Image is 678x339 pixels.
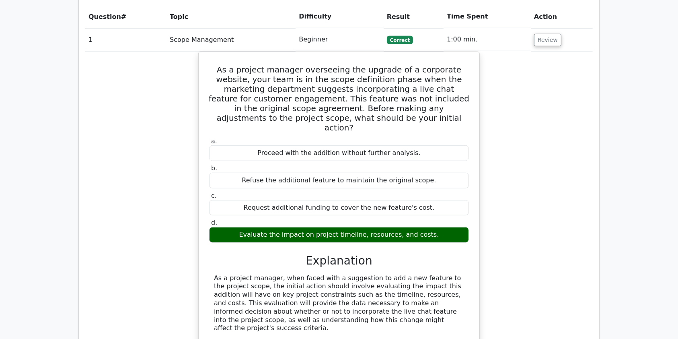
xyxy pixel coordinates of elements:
[444,28,531,51] td: 1:00 min.
[384,5,444,28] th: Result
[531,5,593,28] th: Action
[211,137,217,145] span: a.
[214,254,464,268] h3: Explanation
[444,5,531,28] th: Time Spent
[209,145,469,161] div: Proceed with the addition without further analysis.
[211,164,217,172] span: b.
[211,219,217,226] span: d.
[534,34,561,46] button: Review
[85,28,166,51] td: 1
[211,192,217,199] span: c.
[166,5,296,28] th: Topic
[166,28,296,51] td: Scope Management
[88,13,121,21] span: Question
[209,200,469,216] div: Request additional funding to cover the new feature's cost.
[387,36,413,44] span: Correct
[296,28,384,51] td: Beginner
[209,173,469,188] div: Refuse the additional feature to maintain the original scope.
[208,65,470,132] h5: As a project manager overseeing the upgrade of a corporate website, your team is in the scope def...
[296,5,384,28] th: Difficulty
[209,227,469,243] div: Evaluate the impact on project timeline, resources, and costs.
[85,5,166,28] th: #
